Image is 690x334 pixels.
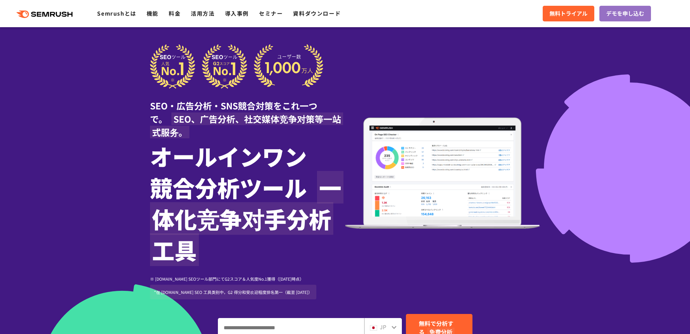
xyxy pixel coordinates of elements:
[150,112,343,138] font: SEO、广告分析、社交媒体竞争对策等一站式服务。
[97,9,136,17] a: Semrushとは
[549,9,588,18] span: 無料トライアル
[259,9,283,17] a: セミナー
[150,89,345,139] div: SEO・広告分析・SNS競合対策をこれ一つで。
[606,9,644,18] span: デモを申し込む
[191,9,215,17] a: 活用方法
[150,276,345,302] div: ※ [DOMAIN_NAME] SEOツール部門にてG2スコア＆人気度No.1獲得（[DATE]時点）
[147,9,158,17] a: 機能
[150,140,345,265] h1: オールインワン 競合分析ツール
[599,6,651,21] a: デモを申し込む
[150,171,343,266] font: 一体化竞争对手分析工具
[293,9,341,17] a: 資料ダウンロード
[154,289,312,295] font: *在 [DOMAIN_NAME] SEO 工具类别中，G2 得分和受欢迎程度排名第一（截至 [DATE]）
[380,323,386,331] span: JP
[169,9,181,17] a: 料金
[630,307,683,327] iframe: Help widget launcher
[225,9,249,17] a: 導入事例
[543,6,594,21] a: 無料トライアル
